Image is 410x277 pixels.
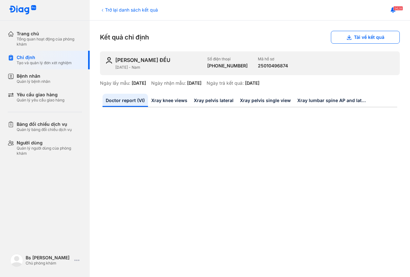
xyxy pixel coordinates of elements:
div: [DATE] [132,80,146,86]
div: [PHONE_NUMBER] [207,63,248,69]
a: Xray pelvis lateral [191,94,237,107]
div: 25010496874 [258,63,288,69]
span: 5628 [393,6,403,11]
div: Ngày lấy mẫu: [100,80,130,86]
a: Xray pelvis single view [237,94,294,107]
div: Ngày nhận mẫu: [151,80,186,86]
a: Xray lumbar spine AP and lateral [294,94,371,107]
div: [DATE] [245,80,259,86]
div: Bệnh nhân [17,73,50,79]
div: Kết quả chỉ định [100,31,400,44]
div: Ngày trả kết quả: [207,80,244,86]
button: Tải về kết quả [331,31,400,44]
div: Chủ phòng khám [26,261,72,266]
div: [DATE] [187,80,201,86]
div: Chỉ định [17,55,72,60]
div: Mã hồ sơ [258,56,288,62]
div: Quản lý yêu cầu giao hàng [17,98,64,103]
div: Tạo và quản lý đơn xét nghiệm [17,60,72,65]
img: user-icon [105,56,113,64]
div: [DATE] - Nam [115,65,202,70]
div: Yêu cầu giao hàng [17,92,64,98]
div: Quản lý bảng đối chiếu dịch vụ [17,127,72,132]
a: Xray knee views [148,94,191,107]
div: Quản lý bệnh nhân [17,79,50,84]
div: Quản lý người dùng của phòng khám [17,146,82,156]
img: logo [10,254,23,267]
div: Số điện thoại [207,56,248,62]
div: Người dùng [17,140,82,146]
div: Trang chủ [17,31,82,37]
img: logo [9,5,37,15]
div: Bs [PERSON_NAME] [26,255,72,261]
div: Trở lại danh sách kết quả [100,6,158,13]
div: [PERSON_NAME] ĐỀU [115,56,170,64]
div: Tổng quan hoạt động của phòng khám [17,37,82,47]
a: Doctor report (VI) [102,94,148,107]
div: Bảng đối chiếu dịch vụ [17,121,72,127]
